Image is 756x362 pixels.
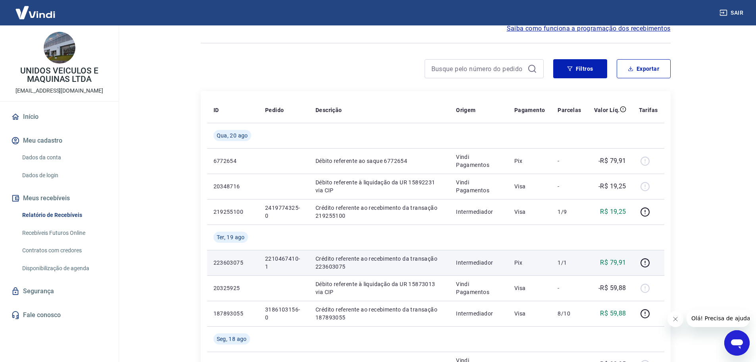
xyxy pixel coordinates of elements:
p: R$ 79,91 [600,258,626,267]
p: -R$ 19,25 [598,182,626,191]
p: Débito referente ao saque 6772654 [315,157,443,165]
a: Segurança [10,283,109,300]
p: Intermediador [456,310,502,317]
p: 1/1 [558,259,581,267]
a: Saiba como funciona a programação dos recebimentos [507,24,671,33]
p: Pedido [265,106,284,114]
p: Intermediador [456,259,502,267]
p: - [558,157,581,165]
p: -R$ 59,88 [598,283,626,293]
p: Pagamento [514,106,545,114]
p: R$ 59,88 [600,309,626,318]
p: 2419774325-0 [265,204,303,220]
p: Pix [514,157,545,165]
p: Tarifas [639,106,658,114]
p: 1/9 [558,208,581,216]
p: 223603075 [214,259,252,267]
button: Meu cadastro [10,132,109,149]
button: Meus recebíveis [10,190,109,207]
p: Visa [514,284,545,292]
p: Crédito referente ao recebimento da transação 223603075 [315,255,443,271]
a: Disponibilização de agenda [19,260,109,277]
p: Pix [514,259,545,267]
p: 8/10 [558,310,581,317]
p: ID [214,106,219,114]
img: 0fa5476e-c494-4df4-9457-b10783cb2f62.jpeg [44,32,75,64]
a: Contratos com credores [19,242,109,259]
button: Sair [718,6,746,20]
p: Crédito referente ao recebimento da transação 187893055 [315,306,443,321]
p: - [558,284,581,292]
p: Débito referente à liquidação da UR 15873013 via CIP [315,280,443,296]
p: Visa [514,182,545,190]
p: Visa [514,310,545,317]
p: Origem [456,106,475,114]
span: Seg, 18 ago [217,335,247,343]
span: Olá! Precisa de ajuda? [5,6,67,12]
p: Débito referente à liquidação da UR 15892231 via CIP [315,178,443,194]
p: 6772654 [214,157,252,165]
p: 2210467410-1 [265,255,303,271]
p: Descrição [315,106,342,114]
input: Busque pelo número do pedido [431,63,524,75]
p: 20348716 [214,182,252,190]
span: Qua, 20 ago [217,132,248,139]
p: - [558,182,581,190]
iframe: Fechar mensagem [668,311,683,327]
iframe: Mensagem da empresa [687,310,750,327]
p: 3186103156-0 [265,306,303,321]
a: Dados de login [19,167,109,184]
span: Ter, 19 ago [217,233,245,241]
p: Intermediador [456,208,502,216]
p: 20325925 [214,284,252,292]
p: 219255100 [214,208,252,216]
a: Recebíveis Futuros Online [19,225,109,241]
p: R$ 19,25 [600,207,626,217]
p: 187893055 [214,310,252,317]
p: [EMAIL_ADDRESS][DOMAIN_NAME] [15,87,103,95]
p: UNIDOS VEICULOS E MAQUINAS LTDA [6,67,112,83]
p: Valor Líq. [594,106,620,114]
button: Filtros [553,59,607,78]
button: Exportar [617,59,671,78]
iframe: Botão para abrir a janela de mensagens [724,330,750,356]
p: Crédito referente ao recebimento da transação 219255100 [315,204,443,220]
a: Fale conosco [10,306,109,324]
p: Vindi Pagamentos [456,280,502,296]
a: Relatório de Recebíveis [19,207,109,223]
a: Dados da conta [19,149,109,166]
img: Vindi [10,0,61,25]
p: Vindi Pagamentos [456,153,502,169]
p: Visa [514,208,545,216]
p: Parcelas [558,106,581,114]
p: -R$ 79,91 [598,156,626,166]
a: Início [10,108,109,126]
p: Vindi Pagamentos [456,178,502,194]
